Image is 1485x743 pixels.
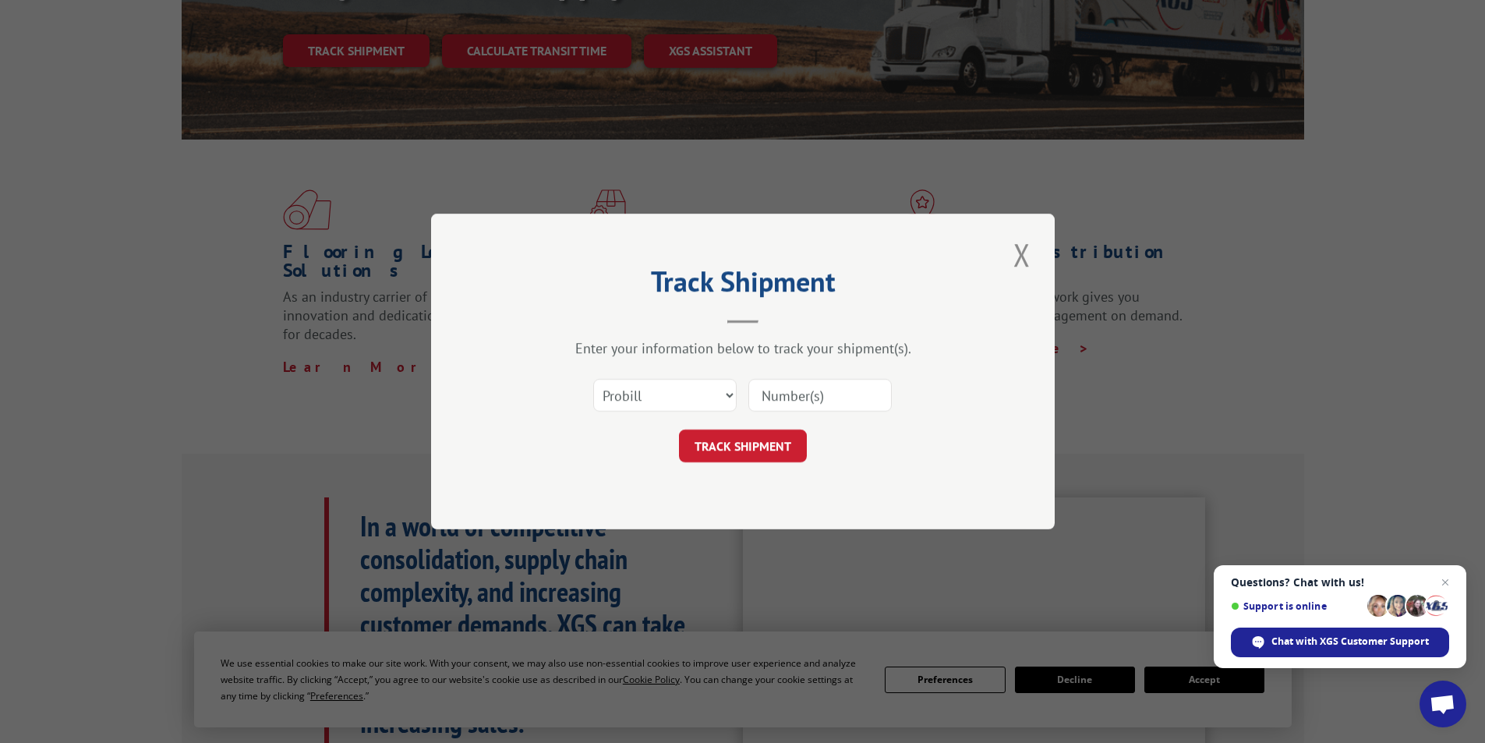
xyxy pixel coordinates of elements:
[1231,576,1449,589] span: Questions? Chat with us!
[1231,628,1449,657] span: Chat with XGS Customer Support
[679,430,807,462] button: TRACK SHIPMENT
[1420,681,1466,727] a: Open chat
[1271,635,1429,649] span: Chat with XGS Customer Support
[509,271,977,300] h2: Track Shipment
[1231,600,1362,612] span: Support is online
[509,339,977,357] div: Enter your information below to track your shipment(s).
[748,379,892,412] input: Number(s)
[1009,233,1035,276] button: Close modal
